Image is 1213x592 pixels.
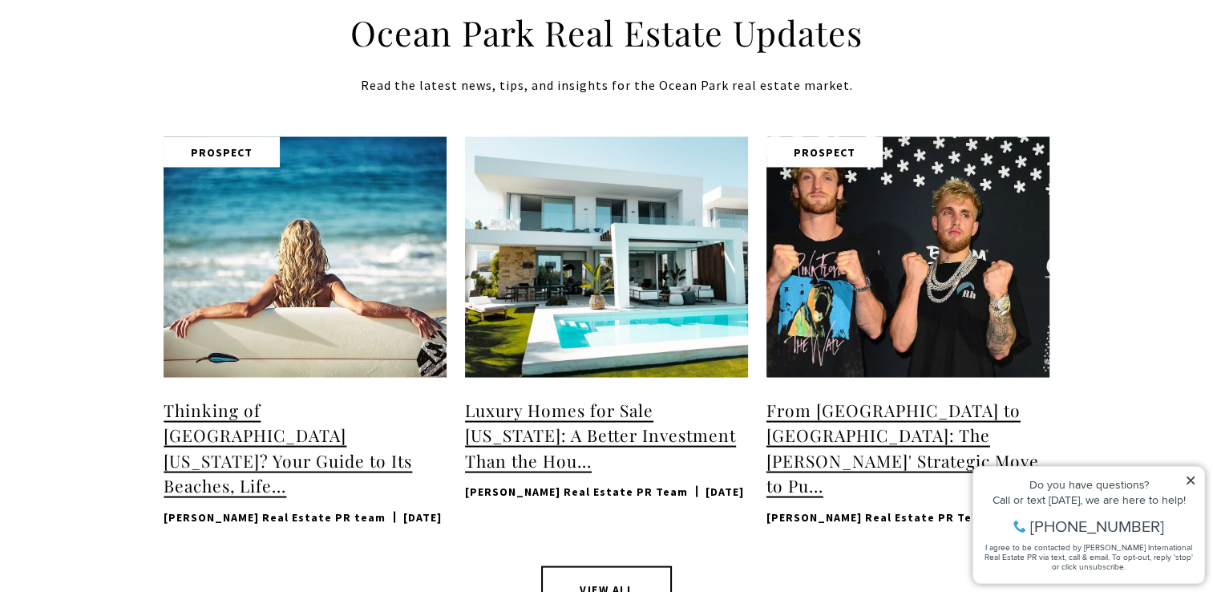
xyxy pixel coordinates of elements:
p: Read the latest news, tips, and insights for the Ocean Park real estate market. [326,75,888,96]
span: [PHONE_NUMBER] [66,75,200,91]
a: Luxury Homes for Sale Puerto Rico: A Better Investment Than The Houston Real Estate Market Luxury... [465,136,748,501]
span: Thinking of [GEOGRAPHIC_DATA] [US_STATE]? Your Guide to Its Beaches, Life... [164,398,412,497]
li: [PERSON_NAME] Real Estate PR Team [465,485,688,497]
a: Paul Brothers Prospect From [GEOGRAPHIC_DATA] to [GEOGRAPHIC_DATA]: The [PERSON_NAME]' Strategic ... [766,136,1049,527]
div: Do you have questions? [17,36,232,47]
div: Call or text [DATE], we are here to help! [17,51,232,63]
a: a person sitting on the beach with his surfboard Prospect Thinking of [GEOGRAPHIC_DATA] [US_STATE... [164,136,447,527]
span: From [GEOGRAPHIC_DATA] to [GEOGRAPHIC_DATA]: The [PERSON_NAME]' Strategic Move to Pu... [766,398,1039,497]
span: Prospect [766,136,883,167]
h2: Ocean Park Real Estate Updates [326,10,888,55]
span: I agree to be contacted by [PERSON_NAME] International Real Estate PR via text, call & email. To ... [20,99,228,129]
li: [DATE] [696,485,744,497]
span: Luxury Homes for Sale [US_STATE]: A Better Investment Than the Hou... [465,398,736,471]
span: Prospect [164,136,280,167]
li: [DATE] [394,511,442,522]
li: [PERSON_NAME] Real Estate PR team [164,511,386,522]
li: [PERSON_NAME] Real Estate PR Team [766,511,989,522]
